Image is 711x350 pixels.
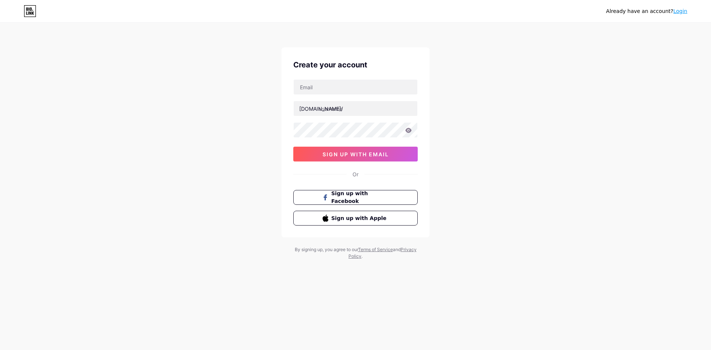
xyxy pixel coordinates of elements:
div: By signing up, you agree to our and . [293,246,418,260]
input: Email [294,80,417,94]
span: Sign up with Facebook [331,190,389,205]
button: sign up with email [293,147,418,161]
div: [DOMAIN_NAME]/ [299,105,343,113]
button: Sign up with Apple [293,211,418,226]
div: Already have an account? [606,7,687,15]
span: sign up with email [323,151,389,157]
span: Sign up with Apple [331,214,389,222]
button: Sign up with Facebook [293,190,418,205]
div: Or [353,170,358,178]
a: Terms of Service [358,247,393,252]
div: Create your account [293,59,418,70]
a: Login [673,8,687,14]
input: username [294,101,417,116]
